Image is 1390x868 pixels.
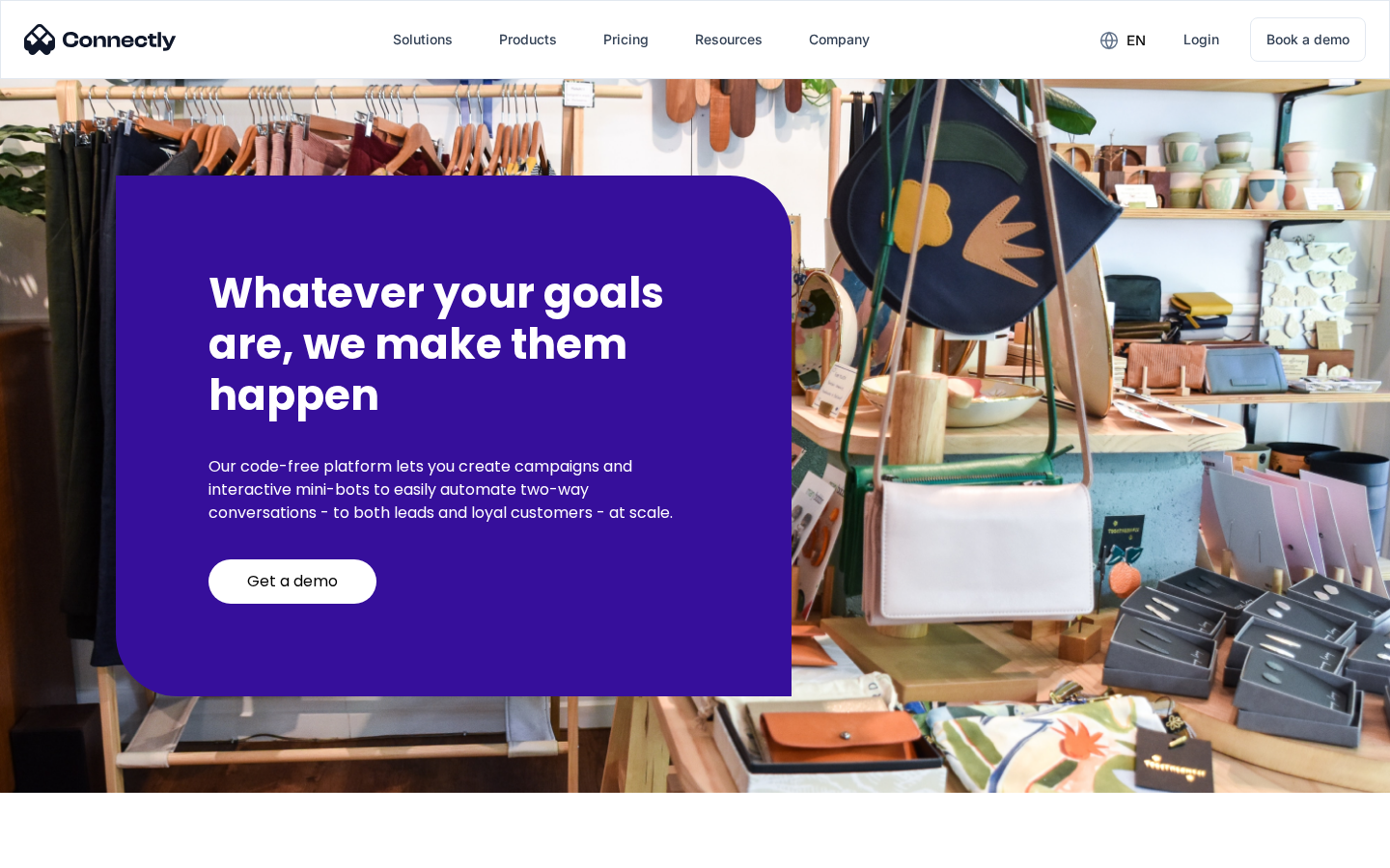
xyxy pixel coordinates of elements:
[680,16,778,63] div: Resources
[484,16,572,63] div: Products
[393,26,453,53] div: Solutions
[809,26,870,53] div: Company
[39,834,116,861] ul: Language list
[247,572,338,591] div: Get a demo
[208,455,699,525] p: Our code-free platform lets you create campaigns and interactive mini-bots to easily automate two...
[19,834,116,861] aside: Language selected: English
[1168,16,1235,63] a: Login
[1085,25,1160,54] div: en
[603,26,649,53] div: Pricing
[24,24,177,55] img: Connectly Logo
[793,16,885,63] div: Company
[695,26,763,53] div: Resources
[1250,17,1366,62] a: Book a demo
[377,16,468,63] div: Solutions
[1183,26,1219,53] div: Login
[208,268,699,420] h2: Whatever your goals are, we make them happen
[1126,27,1146,54] div: en
[208,559,376,604] a: Get a demo
[499,26,557,53] div: Products
[588,16,664,63] a: Pricing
